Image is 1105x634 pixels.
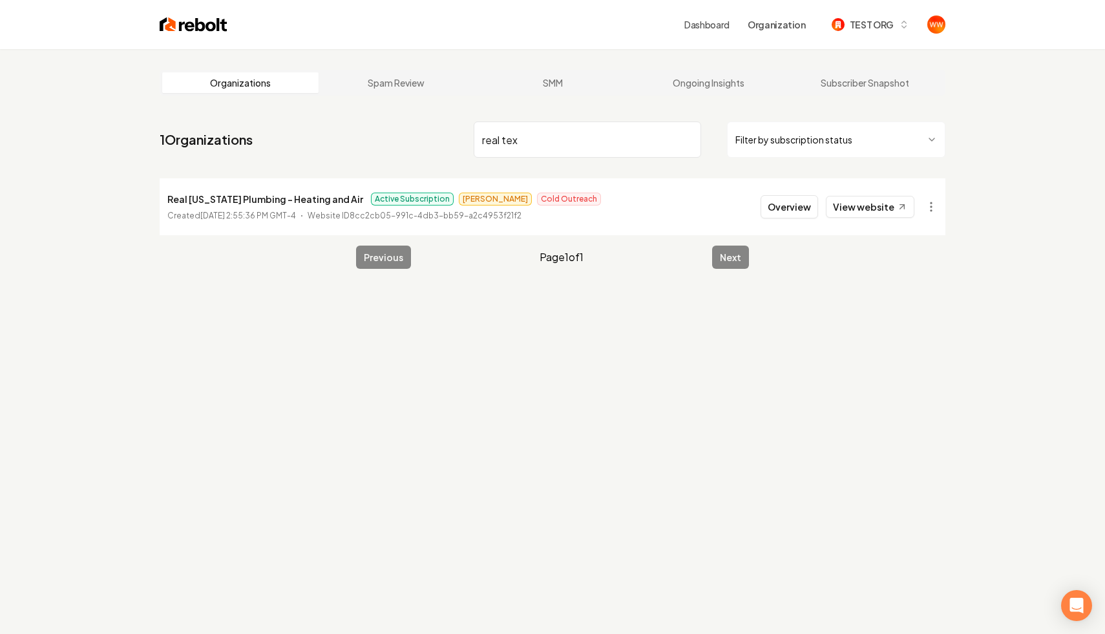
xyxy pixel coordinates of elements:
[167,209,296,222] p: Created
[308,209,521,222] p: Website ID 8cc2cb05-991c-4db3-bb59-a2c4953f21f2
[162,72,319,93] a: Organizations
[832,18,845,31] img: TEST ORG
[319,72,475,93] a: Spam Review
[826,196,914,218] a: View website
[200,211,296,220] time: [DATE] 2:55:36 PM GMT-4
[371,193,454,206] span: Active Subscription
[927,16,945,34] button: Open user button
[459,193,532,206] span: [PERSON_NAME]
[684,18,730,31] a: Dashboard
[850,18,894,32] span: TEST ORG
[160,131,253,149] a: 1Organizations
[927,16,945,34] img: Will Wallace
[786,72,943,93] a: Subscriber Snapshot
[474,72,631,93] a: SMM
[761,195,818,218] button: Overview
[1061,590,1092,621] div: Open Intercom Messenger
[740,13,814,36] button: Organization
[631,72,787,93] a: Ongoing Insights
[537,193,601,206] span: Cold Outreach
[474,122,701,158] input: Search by name or ID
[540,249,584,265] span: Page 1 of 1
[167,191,363,207] p: Real [US_STATE] Plumbing - Heating and Air
[160,16,227,34] img: Rebolt Logo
